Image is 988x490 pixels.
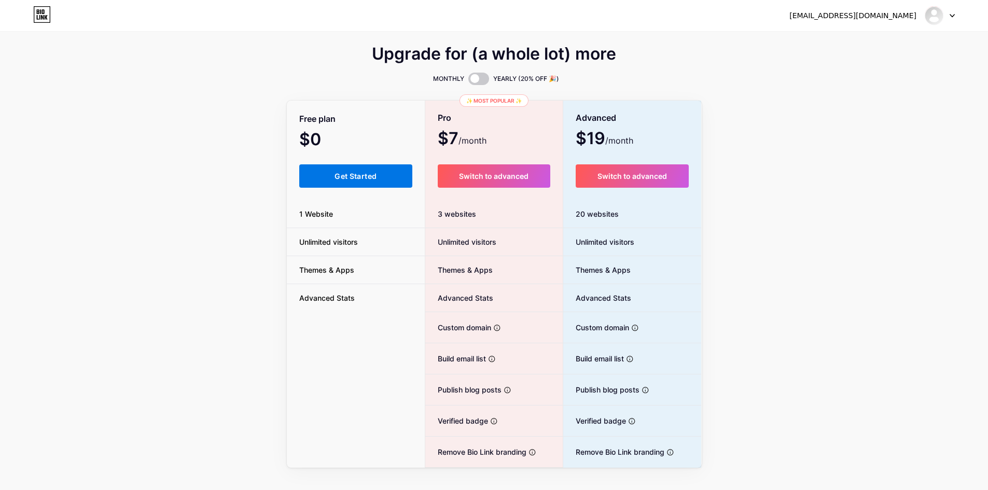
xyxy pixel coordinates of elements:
span: Custom domain [425,322,491,333]
span: Verified badge [425,415,488,426]
span: Switch to advanced [459,172,528,180]
span: Build email list [425,353,486,364]
span: 1 Website [287,208,345,219]
span: /month [458,134,486,147]
span: Upgrade for (a whole lot) more [372,48,616,60]
span: Free plan [299,110,336,128]
span: Publish blog posts [425,384,502,395]
span: Unlimited visitors [563,236,634,247]
button: Get Started [299,164,413,188]
div: 3 websites [425,200,563,228]
div: ✨ Most popular ✨ [460,94,528,107]
span: /month [605,134,633,147]
span: Themes & Apps [563,264,631,275]
span: Advanced Stats [287,292,367,303]
img: pasang178_login [924,6,944,25]
span: Themes & Apps [287,264,367,275]
span: Advanced Stats [425,292,493,303]
span: YEARLY (20% OFF 🎉) [493,74,559,84]
span: Build email list [563,353,624,364]
button: Switch to advanced [438,164,550,188]
button: Switch to advanced [576,164,689,188]
span: Switch to advanced [597,172,667,180]
div: [EMAIL_ADDRESS][DOMAIN_NAME] [789,10,916,21]
span: $19 [576,132,633,147]
span: Pro [438,109,451,127]
span: Custom domain [563,322,629,333]
span: Verified badge [563,415,626,426]
span: Get Started [335,172,377,180]
span: Unlimited visitors [425,236,496,247]
span: Unlimited visitors [287,236,370,247]
span: Advanced [576,109,616,127]
span: Remove Bio Link branding [563,446,664,457]
span: Themes & Apps [425,264,493,275]
span: Publish blog posts [563,384,639,395]
span: $0 [299,133,349,148]
div: 20 websites [563,200,702,228]
span: Advanced Stats [563,292,631,303]
span: MONTHLY [433,74,464,84]
span: Remove Bio Link branding [425,446,526,457]
span: $7 [438,132,486,147]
